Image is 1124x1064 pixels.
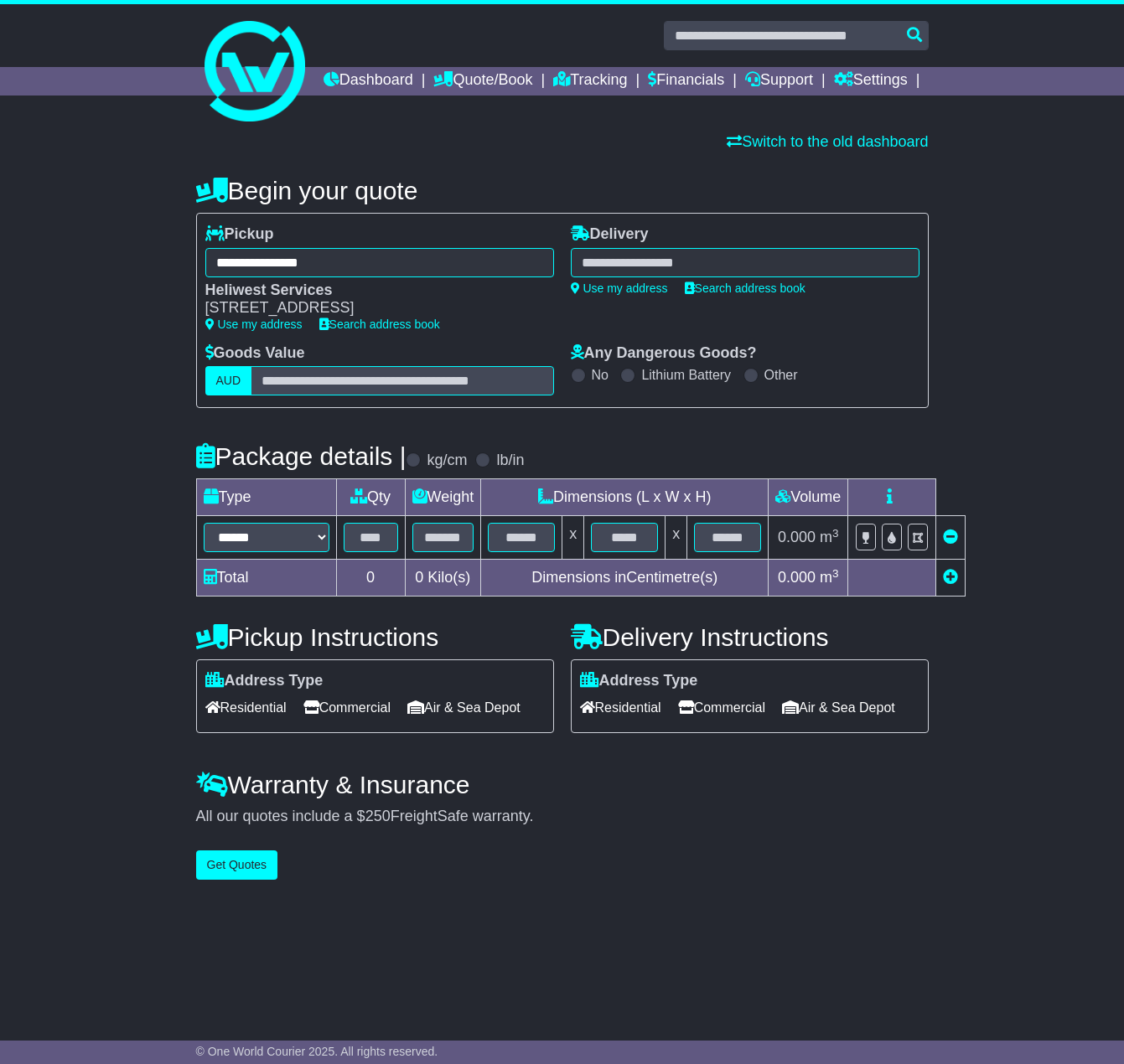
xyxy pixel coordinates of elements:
[832,567,839,580] sup: 3
[205,344,305,363] label: Goods Value
[205,281,537,300] div: Heliwest Services
[205,672,324,690] label: Address Type
[336,479,405,516] td: Qty
[778,529,816,545] span: 0.000
[592,367,609,383] label: No
[196,177,929,204] h4: Begin your quote
[648,67,724,96] a: Financials
[666,516,687,560] td: x
[196,1045,438,1058] span: © One World Courier 2025. All rights reserved.
[196,560,336,597] td: Total
[832,527,839,540] sup: 3
[834,67,908,96] a: Settings
[196,850,278,880] button: Get Quotes
[562,516,584,560] td: x
[205,299,537,318] div: [STREET_ADDRESS]
[481,479,769,516] td: Dimensions (L x W x H)
[571,281,668,295] a: Use my address
[496,452,524,470] label: lb/in
[571,623,929,651] h4: Delivery Instructions
[427,452,467,470] label: kg/cm
[196,442,407,470] h4: Package details |
[336,560,405,597] td: 0
[685,281,805,295] a: Search address book
[196,623,554,651] h4: Pickup Instructions
[778,569,816,586] span: 0.000
[196,479,336,516] td: Type
[571,225,649,244] label: Delivery
[764,367,798,383] label: Other
[481,560,769,597] td: Dimensions in Centimetre(s)
[580,695,661,721] span: Residential
[943,569,958,586] a: Add new item
[407,695,521,721] span: Air & Sea Depot
[319,318,440,331] a: Search address book
[782,695,895,721] span: Air & Sea Depot
[433,67,532,96] a: Quote/Book
[641,367,731,383] label: Lithium Battery
[365,808,391,824] span: 250
[769,479,848,516] td: Volume
[205,318,303,331] a: Use my address
[745,67,813,96] a: Support
[820,569,839,586] span: m
[415,569,423,586] span: 0
[405,560,481,597] td: Kilo(s)
[205,695,287,721] span: Residential
[303,695,391,721] span: Commercial
[324,67,413,96] a: Dashboard
[580,672,698,690] label: Address Type
[196,771,929,798] h4: Warranty & Insurance
[943,529,958,545] a: Remove this item
[405,479,481,516] td: Weight
[727,133,928,150] a: Switch to the old dashboard
[820,529,839,545] span: m
[205,225,274,244] label: Pickup
[678,695,765,721] span: Commercial
[196,808,929,826] div: All our quotes include a $ FreightSafe warranty.
[205,366,252,395] label: AUD
[571,344,757,363] label: Any Dangerous Goods?
[553,67,627,96] a: Tracking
